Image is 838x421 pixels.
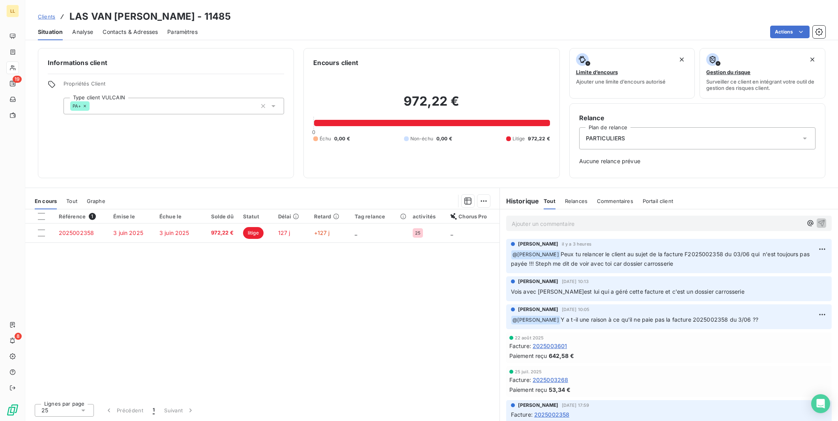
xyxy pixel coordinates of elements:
button: Précédent [100,402,148,419]
span: 8 [15,333,22,340]
span: _ [451,229,453,236]
span: 127 j [278,229,290,236]
span: Facture : [509,376,531,384]
span: [DATE] 17:59 [562,403,589,408]
img: Logo LeanPay [6,404,19,416]
h2: 972,22 € [313,93,550,117]
span: Non-échu [410,135,433,142]
span: 2025003601 [533,342,567,350]
span: PARTICULIERS [586,134,625,142]
span: Analyse [72,28,93,36]
button: 1 [148,402,159,419]
span: il y a 3 heures [562,242,591,246]
span: Peux tu relancer le client au sujet de la facture F2025002358 du 03/06 qui n'est toujours pas pay... [511,251,811,267]
span: litige [243,227,264,239]
span: 1 [153,406,155,414]
span: 25 [415,231,421,235]
button: Gestion du risqueSurveiller ce client en intégrant votre outil de gestion des risques client. [700,48,825,99]
span: Paiement reçu [509,352,547,360]
span: [PERSON_NAME] [518,402,559,409]
div: activités [413,213,441,220]
div: Référence [59,213,104,220]
span: Échu [320,135,331,142]
div: Émise le [113,213,150,220]
h6: Relance [579,113,816,123]
span: +127 j [314,229,330,236]
span: 19 [13,76,22,83]
span: 25 [41,406,48,414]
button: Limite d’encoursAjouter une limite d’encours autorisé [569,48,695,99]
span: Y a t-il une raison à ce qu'il ne paie pas la facture 2025002358 du 3/06 ?? [561,316,758,323]
span: Aucune relance prévue [579,157,816,165]
span: 0,00 € [334,135,350,142]
span: Gestion du risque [706,69,750,75]
span: 53,34 € [549,386,571,394]
span: Tout [544,198,556,204]
span: [DATE] 10:13 [562,279,589,284]
span: 2025002358 [59,229,94,236]
span: Litige [513,135,525,142]
div: Retard [314,213,345,220]
a: Clients [38,13,55,20]
span: @ [PERSON_NAME] [511,250,560,259]
span: Facture : [509,342,531,350]
span: Graphe [87,198,105,204]
span: _ [355,229,357,236]
span: Paiement reçu [509,386,547,394]
span: Limite d’encours [576,69,618,75]
button: Suivant [159,402,199,419]
div: LL [6,5,19,17]
div: Open Intercom Messenger [811,394,830,413]
span: [PERSON_NAME] [518,278,559,285]
h6: Historique [500,196,539,206]
div: Solde dû [206,213,234,220]
span: [DATE] 10:05 [562,307,590,312]
span: 25 juil. 2025 [515,369,542,374]
span: 2025003268 [533,376,569,384]
span: 22 août 2025 [515,335,544,340]
span: Portail client [643,198,673,204]
span: Commentaires [597,198,633,204]
input: Ajouter une valeur [90,102,96,110]
span: 0 [312,129,315,135]
span: Ajouter une limite d’encours autorisé [576,78,666,85]
span: En cours [35,198,57,204]
div: Tag relance [355,213,403,220]
h6: Encours client [313,58,358,67]
span: [PERSON_NAME] [518,240,559,248]
span: 3 juin 2025 [113,229,143,236]
span: 972,22 € [528,135,550,142]
span: Vois avec [PERSON_NAME]est lui qui a géré cette facture et c'est un dossier carrosserie [511,288,744,295]
span: Propriétés Client [64,80,284,91]
span: [PERSON_NAME] [518,306,559,313]
span: 2025002358 [534,410,570,419]
span: PA+ [73,104,81,108]
div: Délai [278,213,305,220]
span: 3 juin 2025 [159,229,189,236]
span: Relances [565,198,587,204]
div: Échue le [159,213,196,220]
span: Situation [38,28,63,36]
span: Tout [66,198,77,204]
span: 1 [89,213,96,220]
div: Statut [243,213,269,220]
span: 642,58 € [549,352,574,360]
h6: Informations client [48,58,284,67]
span: Clients [38,13,55,20]
div: Chorus Pro [451,213,494,220]
span: Surveiller ce client en intégrant votre outil de gestion des risques client. [706,78,819,91]
span: @ [PERSON_NAME] [511,316,560,325]
span: Contacts & Adresses [103,28,158,36]
span: Facture : [511,410,533,419]
span: Paramètres [167,28,198,36]
span: 0,00 € [436,135,452,142]
h3: LAS VAN [PERSON_NAME] - 11485 [69,9,231,24]
span: 972,22 € [206,229,234,237]
button: Actions [770,26,810,38]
